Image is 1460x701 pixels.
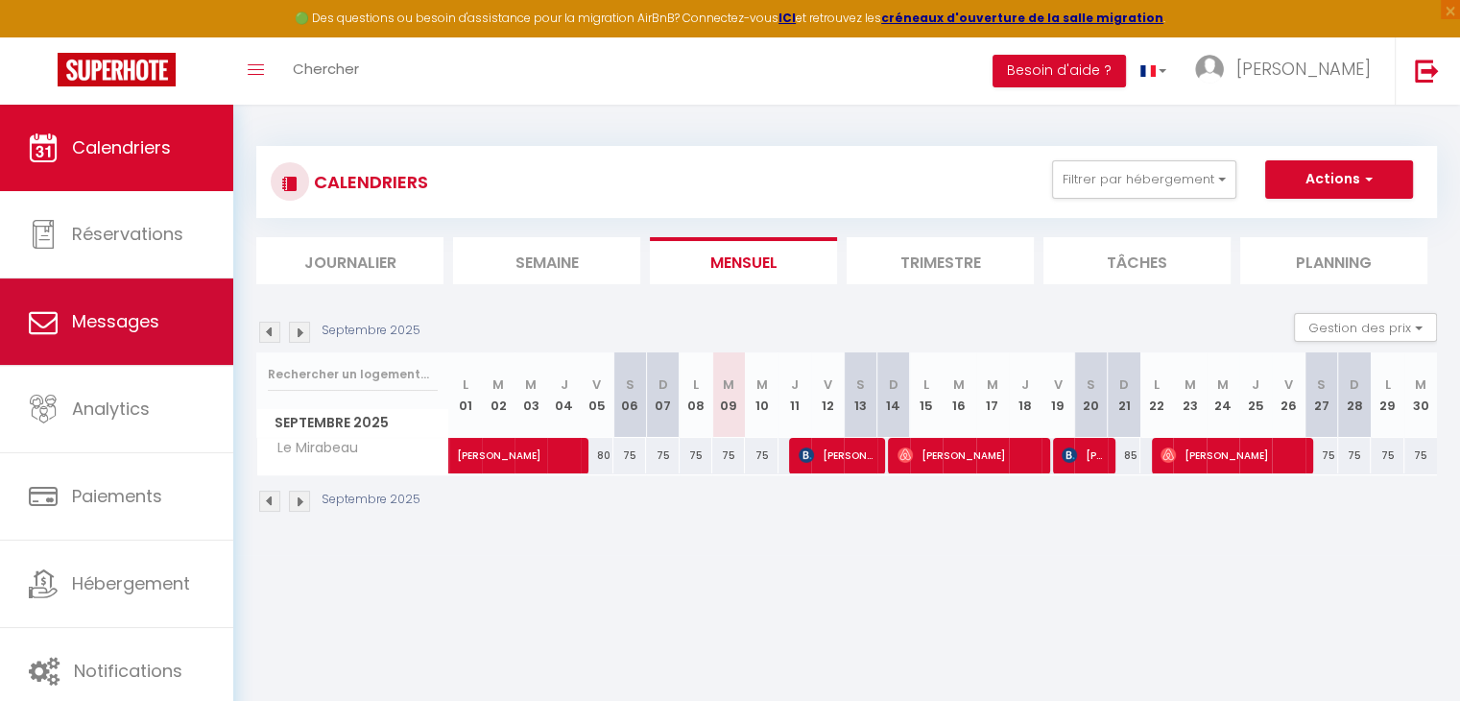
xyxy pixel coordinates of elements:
[1217,375,1229,394] abbr: M
[976,352,1009,438] th: 17
[712,438,745,473] div: 75
[72,135,171,159] span: Calendriers
[650,237,837,284] li: Mensuel
[613,352,646,438] th: 06
[910,352,943,438] th: 15
[1284,375,1293,394] abbr: V
[1371,352,1403,438] th: 29
[1415,59,1439,83] img: logout
[1181,37,1395,105] a: ... [PERSON_NAME]
[463,375,468,394] abbr: L
[923,375,929,394] abbr: L
[1087,375,1095,394] abbr: S
[293,59,359,79] span: Chercher
[492,375,504,394] abbr: M
[1404,352,1437,438] th: 30
[646,438,679,473] div: 75
[1305,438,1338,473] div: 75
[755,375,767,394] abbr: M
[712,352,745,438] th: 09
[1415,375,1426,394] abbr: M
[680,438,712,473] div: 75
[72,397,150,421] span: Analytics
[72,571,190,595] span: Hébergement
[72,484,162,508] span: Paiements
[482,352,515,438] th: 02
[457,427,634,464] span: [PERSON_NAME]
[561,375,568,394] abbr: J
[581,352,613,438] th: 05
[1054,375,1063,394] abbr: V
[1195,55,1224,84] img: ...
[1265,160,1413,199] button: Actions
[824,375,832,394] abbr: V
[260,438,363,459] span: Le Mirabeau
[745,438,778,473] div: 75
[745,352,778,438] th: 10
[1371,438,1403,473] div: 75
[1207,352,1239,438] th: 24
[1173,352,1206,438] th: 23
[778,352,811,438] th: 11
[680,352,712,438] th: 08
[256,237,443,284] li: Journalier
[15,8,73,65] button: Ouvrir le widget de chat LiveChat
[1108,438,1140,473] div: 85
[547,352,580,438] th: 04
[309,160,428,204] h3: CALENDRIERS
[987,375,998,394] abbr: M
[1338,352,1371,438] th: 28
[1062,437,1105,473] span: [PERSON_NAME]
[844,352,876,438] th: 13
[1161,437,1302,473] span: [PERSON_NAME]
[1384,375,1390,394] abbr: L
[1074,352,1107,438] th: 20
[1236,57,1371,81] span: [PERSON_NAME]
[1239,352,1272,438] th: 25
[1338,438,1371,473] div: 75
[723,375,734,394] abbr: M
[525,375,537,394] abbr: M
[881,10,1163,26] a: créneaux d'ouverture de la salle migration
[1350,375,1359,394] abbr: D
[1272,352,1304,438] th: 26
[1009,352,1041,438] th: 18
[953,375,965,394] abbr: M
[943,352,975,438] th: 16
[515,352,547,438] th: 03
[592,375,601,394] abbr: V
[1108,352,1140,438] th: 21
[449,438,482,474] a: [PERSON_NAME]
[1294,313,1437,342] button: Gestion des prix
[72,309,159,333] span: Messages
[1041,352,1074,438] th: 19
[1043,237,1231,284] li: Tâches
[1240,237,1427,284] li: Planning
[856,375,865,394] abbr: S
[993,55,1126,87] button: Besoin d'aide ?
[898,437,1039,473] span: [PERSON_NAME]
[257,409,448,437] span: Septembre 2025
[72,222,183,246] span: Réservations
[693,375,699,394] abbr: L
[1317,375,1326,394] abbr: S
[1154,375,1160,394] abbr: L
[58,53,176,86] img: Super Booking
[449,352,482,438] th: 01
[1119,375,1129,394] abbr: D
[811,352,844,438] th: 12
[268,357,438,392] input: Rechercher un logement...
[1252,375,1259,394] abbr: J
[646,352,679,438] th: 07
[889,375,898,394] abbr: D
[74,659,182,683] span: Notifications
[626,375,634,394] abbr: S
[1404,438,1437,473] div: 75
[847,237,1034,284] li: Trimestre
[1305,352,1338,438] th: 27
[778,10,796,26] a: ICI
[658,375,668,394] abbr: D
[453,237,640,284] li: Semaine
[1021,375,1029,394] abbr: J
[877,352,910,438] th: 14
